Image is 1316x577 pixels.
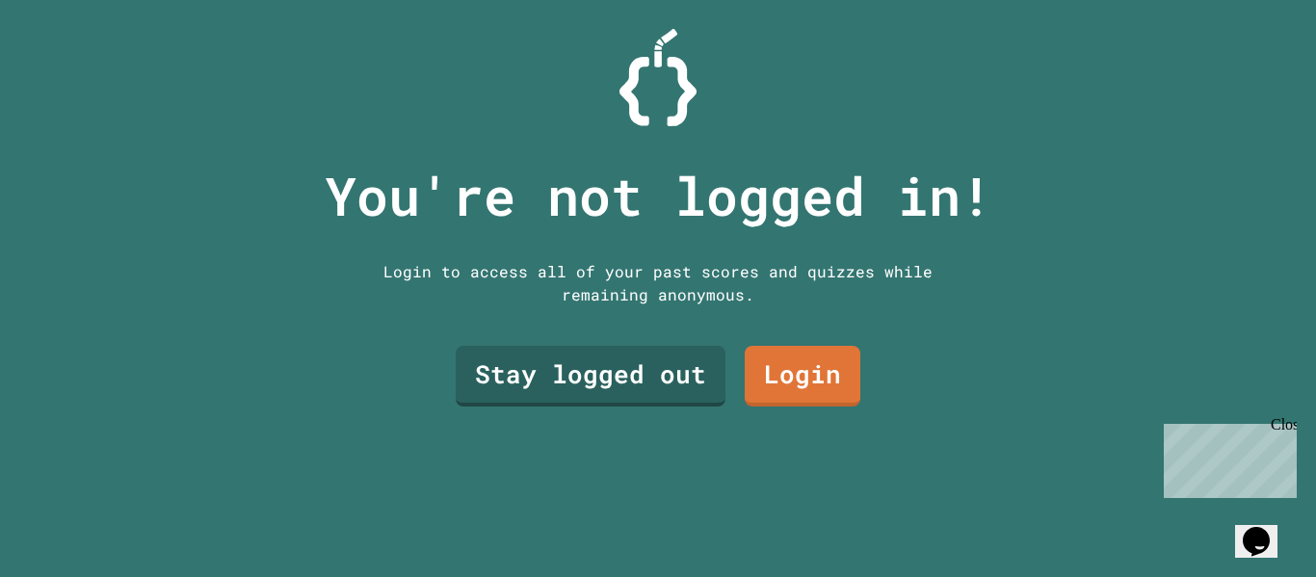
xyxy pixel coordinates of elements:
p: You're not logged in! [325,156,992,236]
a: Stay logged out [456,346,725,407]
a: Login [745,346,860,407]
iframe: chat widget [1156,416,1297,498]
iframe: chat widget [1235,500,1297,558]
img: Logo.svg [619,29,697,126]
div: Chat with us now!Close [8,8,133,122]
div: Login to access all of your past scores and quizzes while remaining anonymous. [369,260,947,306]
